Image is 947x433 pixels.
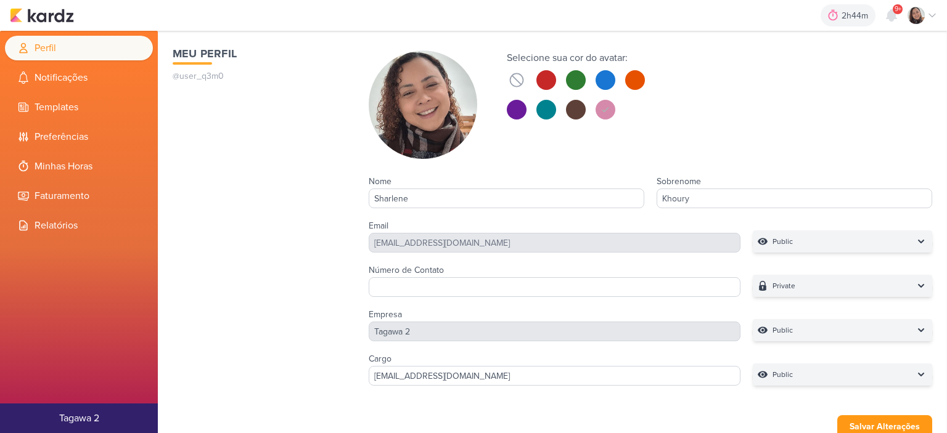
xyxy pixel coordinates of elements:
label: Empresa [369,309,402,320]
label: Número de Contato [369,265,444,275]
button: Public [753,230,932,253]
img: Sharlene Khoury [908,7,925,24]
li: Relatórios [5,213,153,238]
div: Selecione sua cor do avatar: [507,51,645,65]
img: kardz.app [10,8,74,23]
p: Public [773,235,793,248]
label: Nome [369,176,392,187]
h1: Meu Perfil [173,46,344,62]
li: Notificações [5,65,153,90]
p: Public [773,368,793,381]
label: Sobrenome [657,176,701,187]
li: Preferências [5,124,153,149]
img: Sharlene Khoury [369,51,477,159]
span: 9+ [895,4,901,14]
p: Public [773,324,793,336]
li: Templates [5,95,153,119]
button: Public [753,363,932,386]
button: Private [753,275,932,297]
button: Public [753,319,932,341]
div: 2h44m [842,9,872,22]
label: Email [369,221,388,231]
label: Cargo [369,354,392,364]
p: Private [773,280,795,292]
li: Minhas Horas [5,154,153,179]
li: Faturamento [5,184,153,208]
div: [EMAIL_ADDRESS][DOMAIN_NAME] [369,233,740,253]
p: @user_q3m0 [173,70,344,83]
li: Perfil [5,36,153,60]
